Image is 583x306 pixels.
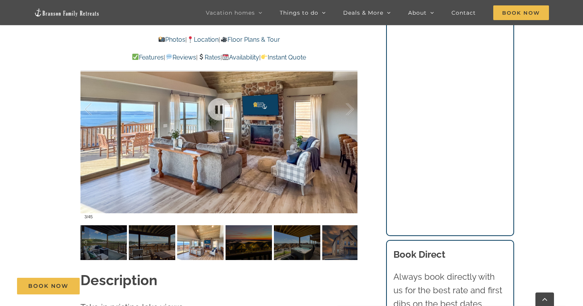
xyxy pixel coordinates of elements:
img: 👉 [261,54,267,60]
img: Dreamweaver-Cabin-Table-Rock-Lake-2009-scaled.jpg-nggid043196-ngg0dyn-120x90-00f0w010c011r110f110... [129,225,175,260]
a: Location [187,36,219,43]
a: Floor Plans & Tour [220,36,280,43]
a: Features [132,54,164,61]
b: Book Direct [393,249,445,260]
strong: Description [80,272,157,288]
img: 💬 [166,54,172,60]
a: Book Now [17,278,80,294]
img: 📍 [187,36,193,42]
span: Book Now [493,5,549,20]
span: Vacation homes [206,10,255,15]
img: 📸 [159,36,165,42]
a: Reviews [165,54,196,61]
img: Dreamweaver-Cabin-at-Table-Rock-Lake-1052-Edit-scaled.jpg-nggid042884-ngg0dyn-120x90-00f0w010c011... [322,225,369,260]
img: Dreamweaver-Cabin-Table-Rock-Lake-2020-scaled.jpg-nggid043203-ngg0dyn-120x90-00f0w010c011r110f110... [274,225,320,260]
p: | | [80,35,357,45]
img: 🎥 [221,36,227,42]
span: Deals & More [343,10,383,15]
a: Photos [158,36,185,43]
img: Branson Family Retreats Logo [34,8,100,17]
img: Dreamweaver-Cabin-at-Table-Rock-Lake-1004-Edit-scaled.jpg-nggid042883-ngg0dyn-120x90-00f0w010c011... [177,225,224,260]
span: Book Now [28,283,68,289]
span: Things to do [280,10,318,15]
img: 💲 [198,54,204,60]
span: About [408,10,427,15]
img: 📆 [222,54,229,60]
img: Dreamweaver-Cabin-Table-Rock-Lake-2002-scaled.jpg-nggid043191-ngg0dyn-120x90-00f0w010c011r110f110... [80,225,127,260]
a: Availability [222,54,259,61]
img: Dreamweaver-cabin-sunset-Table-Rock-Lake-scaled.jpg-nggid042901-ngg0dyn-120x90-00f0w010c011r110f1... [226,225,272,260]
img: ✅ [132,54,138,60]
a: Rates [198,54,221,61]
a: Instant Quote [261,54,306,61]
span: Contact [451,10,476,15]
p: | | | | [80,53,357,63]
